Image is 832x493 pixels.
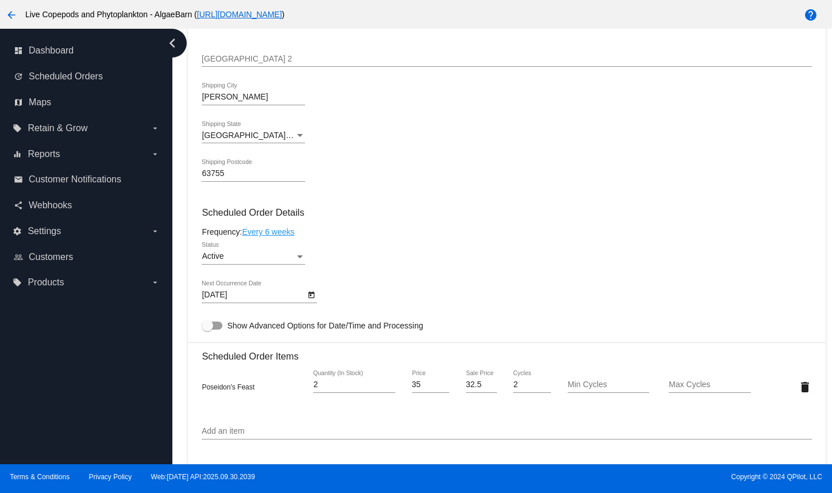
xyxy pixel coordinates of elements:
[13,227,22,236] i: settings
[14,41,160,60] a: dashboard Dashboard
[10,473,70,481] a: Terms & Conditions
[29,45,74,56] span: Dashboard
[29,71,103,82] span: Scheduled Orders
[151,473,255,481] a: Web:[DATE] API:2025.09.30.2039
[202,207,811,218] h3: Scheduled Order Details
[28,149,60,159] span: Reports
[151,227,160,236] i: arrow_drop_down
[163,34,182,52] i: chevron_left
[202,251,224,261] span: Active
[202,93,305,102] input: Shipping City
[202,342,811,362] h3: Scheduled Order Items
[28,123,87,133] span: Retain & Grow
[151,278,160,287] i: arrow_drop_down
[202,131,337,140] span: [GEOGRAPHIC_DATA] | [US_STATE]
[89,473,132,481] a: Privacy Policy
[14,46,23,55] i: dashboard
[202,427,811,436] input: Add an item
[412,380,450,389] input: Price
[28,277,64,288] span: Products
[151,124,160,133] i: arrow_drop_down
[13,124,22,133] i: local_offer
[202,383,255,391] span: Poseidon's Feast
[202,227,811,236] div: Frequency:
[202,291,305,300] input: Next Occurrence Date
[29,174,121,185] span: Customer Notifications
[798,380,812,394] mat-icon: delete
[242,227,294,236] a: Every 6 weeks
[313,380,395,389] input: Quantity (In Stock)
[14,72,23,81] i: update
[227,320,423,331] span: Show Advanced Options for Date/Time and Processing
[202,169,305,178] input: Shipping Postcode
[28,226,61,236] span: Settings
[202,456,313,480] h3: 4 Shipping Rates Available
[804,8,818,22] mat-icon: help
[14,93,160,112] a: map Maps
[13,278,22,287] i: local_offer
[14,98,23,107] i: map
[305,288,317,300] button: Open calendar
[14,248,160,266] a: people_outline Customers
[25,10,284,19] span: Live Copepods and Phytoplankton - AlgaeBarn ( )
[5,8,18,22] mat-icon: arrow_back
[669,380,751,389] input: Max Cycles
[466,380,497,389] input: Sale Price
[14,201,23,210] i: share
[14,67,160,86] a: update Scheduled Orders
[14,175,23,184] i: email
[151,150,160,159] i: arrow_drop_down
[202,131,305,140] mat-select: Shipping State
[426,473,822,481] span: Copyright © 2024 QPilot, LLC
[568,380,650,389] input: Min Cycles
[14,196,160,215] a: share Webhooks
[197,10,282,19] a: [URL][DOMAIN_NAME]
[202,252,305,261] mat-select: Status
[14,253,23,262] i: people_outline
[14,170,160,189] a: email Customer Notifications
[513,380,551,389] input: Cycles
[13,150,22,159] i: equalizer
[29,97,51,108] span: Maps
[29,252,73,262] span: Customers
[29,200,72,211] span: Webhooks
[202,55,811,64] input: Shipping Street 2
